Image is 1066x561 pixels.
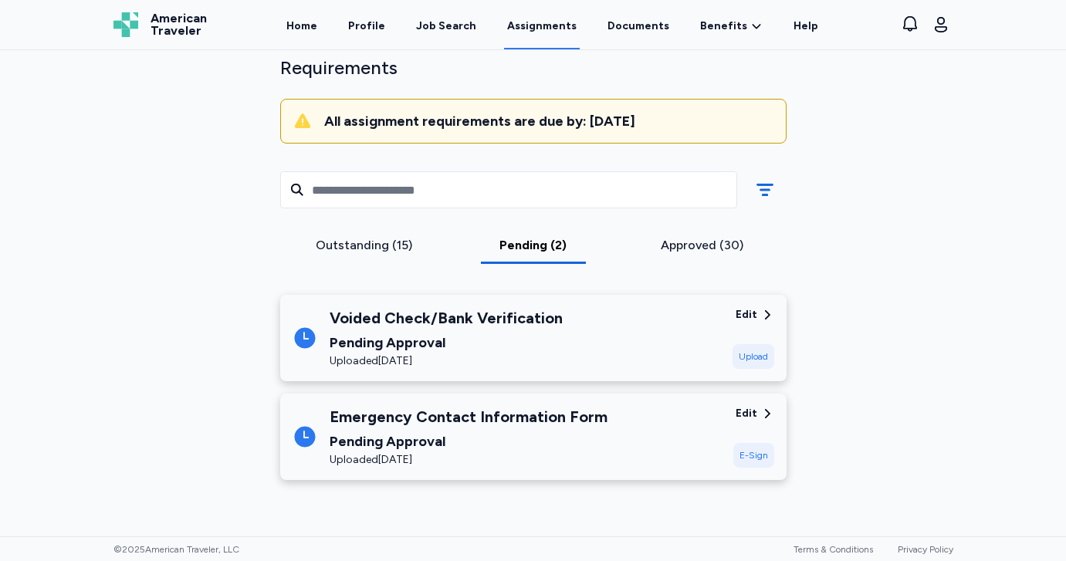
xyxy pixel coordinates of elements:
[736,307,757,323] div: Edit
[700,19,747,34] span: Benefits
[898,544,953,555] a: Privacy Policy
[113,543,239,556] span: © 2025 American Traveler, LLC
[416,19,476,34] div: Job Search
[286,236,443,255] div: Outstanding (15)
[330,332,563,353] div: Pending Approval
[330,307,563,329] div: Voided Check/Bank Verification
[280,56,787,80] div: Requirements
[733,443,774,468] div: E-Sign
[733,344,774,369] div: Upload
[113,12,138,37] img: Logo
[700,19,763,34] a: Benefits
[504,2,580,49] a: Assignments
[624,236,780,255] div: Approved (30)
[455,236,611,255] div: Pending (2)
[330,431,607,452] div: Pending Approval
[330,452,607,468] div: Uploaded [DATE]
[151,12,207,37] span: American Traveler
[794,544,873,555] a: Terms & Conditions
[736,406,757,421] div: Edit
[330,406,607,428] div: Emergency Contact Information Form
[330,353,563,369] div: Uploaded [DATE]
[324,112,773,130] div: All assignment requirements are due by: [DATE]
